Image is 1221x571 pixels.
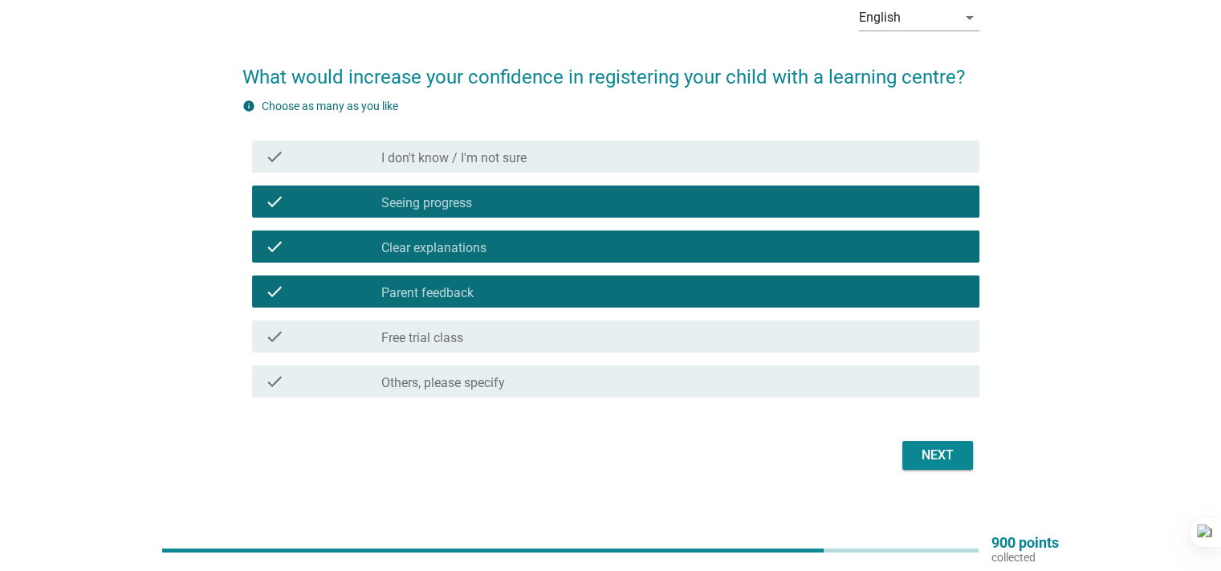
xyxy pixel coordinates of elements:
p: 900 points [991,536,1059,550]
label: Others, please specify [381,375,505,391]
label: I don't know / I'm not sure [381,150,527,166]
p: collected [991,550,1059,565]
i: info [242,100,255,112]
i: check [265,282,284,301]
i: check [265,147,284,166]
label: Parent feedback [381,285,474,301]
button: Next [902,441,973,470]
h2: What would increase your confidence in registering your child with a learning centre? [242,47,979,92]
i: check [265,237,284,256]
div: English [859,10,901,25]
i: check [265,327,284,346]
label: Seeing progress [381,195,472,211]
i: arrow_drop_down [960,8,979,27]
i: check [265,372,284,391]
label: Clear explanations [381,240,486,256]
div: Next [915,446,960,465]
label: Choose as many as you like [262,100,398,112]
label: Free trial class [381,330,463,346]
i: check [265,192,284,211]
